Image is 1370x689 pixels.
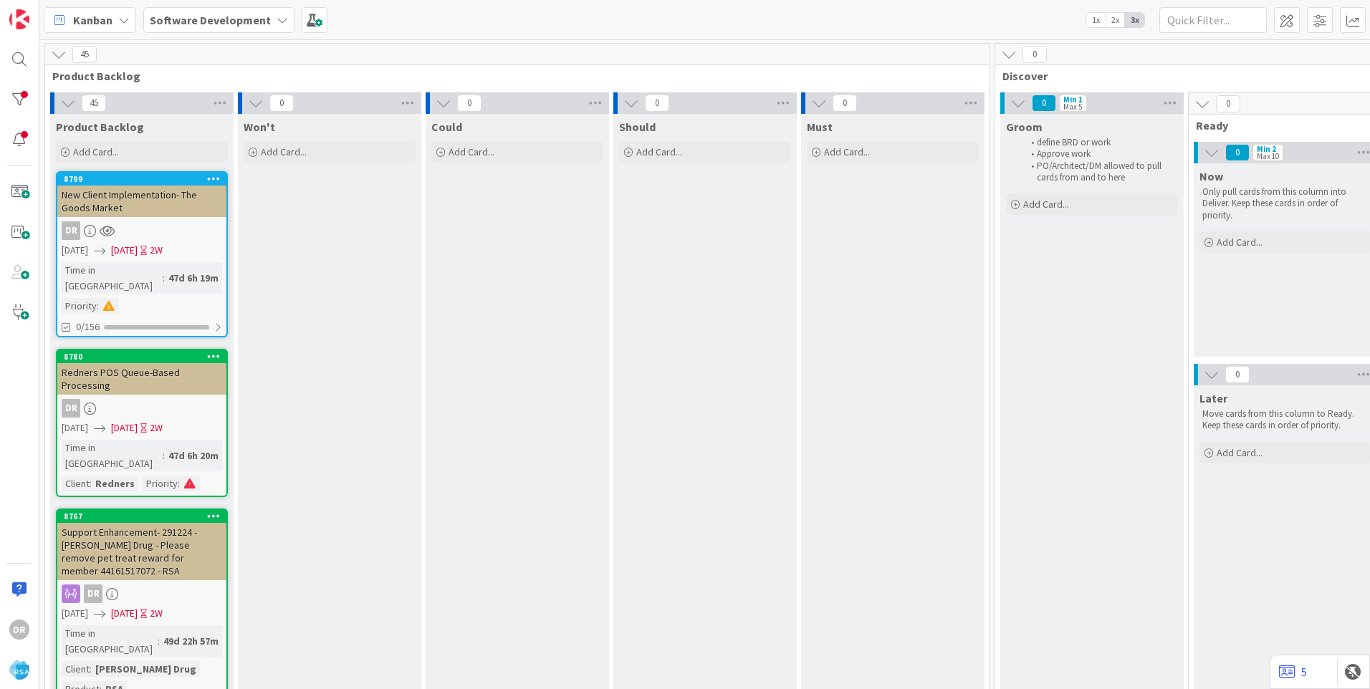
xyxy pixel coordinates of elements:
span: Kanban [73,11,112,29]
a: 5 [1279,663,1307,680]
span: Product Backlog [56,120,144,134]
div: 49d 22h 57m [160,633,222,649]
div: DR [57,399,226,418]
span: Could [431,120,462,134]
span: : [90,476,92,491]
span: Add Card... [73,145,119,158]
span: : [163,270,165,286]
span: Add Card... [1217,236,1263,249]
div: Time in [GEOGRAPHIC_DATA] [62,625,158,657]
input: Quick Filter... [1159,7,1267,33]
span: Add Card... [449,145,494,158]
span: 45 [82,95,106,112]
span: Add Card... [1217,446,1263,459]
img: Visit kanbanzone.com [9,9,29,29]
span: Groom [1006,120,1043,134]
div: Min 2 [1257,145,1276,153]
div: 8780 [57,350,226,363]
a: 8780Redners POS Queue-Based ProcessingDR[DATE][DATE]2WTime in [GEOGRAPHIC_DATA]:47d 6h 20mClient:... [56,349,228,497]
span: [DATE] [111,243,138,258]
div: Time in [GEOGRAPHIC_DATA] [62,440,163,471]
span: 0 [1225,366,1250,383]
div: 8780 [64,352,226,362]
p: Move cards from this column to Ready. Keep these cards in order of priority. [1202,408,1369,432]
span: Product Backlog [52,69,972,83]
span: Discover [1002,69,1370,83]
div: Client [62,661,90,677]
div: DR [57,221,226,240]
span: 2x [1106,13,1125,27]
div: Redners [92,476,138,491]
span: Add Card... [261,145,307,158]
div: DR [62,399,80,418]
div: 2W [150,243,163,258]
span: 0 [457,95,482,112]
div: DR [9,620,29,640]
div: DR [57,584,226,603]
li: define BRD or work [1023,137,1176,148]
span: [DATE] [62,606,88,621]
span: [DATE] [111,606,138,621]
span: 0 [269,95,294,112]
span: 45 [72,46,97,63]
div: DR [62,221,80,240]
a: 8799New Client Implementation- The Goods MarketDR[DATE][DATE]2WTime in [GEOGRAPHIC_DATA]:47d 6h 1... [56,171,228,337]
span: Ready [1196,118,1364,132]
span: [DATE] [111,420,138,435]
div: New Client Implementation- The Goods Market [57,185,226,217]
span: Won't [244,120,275,134]
div: Redners POS Queue-Based Processing [57,363,226,395]
span: Add Card... [1023,198,1069,211]
span: 0 [1022,46,1047,63]
div: Max 5 [1063,103,1082,110]
span: [DATE] [62,420,88,435]
span: 3x [1125,13,1144,27]
div: DR [84,584,102,603]
div: [PERSON_NAME] Drug [92,661,200,677]
span: Later [1199,391,1227,405]
span: 0/156 [76,319,100,334]
span: Must [807,120,833,134]
div: Priority [143,476,178,491]
div: Min 1 [1063,96,1083,103]
img: avatar [9,660,29,680]
span: : [178,476,180,491]
div: Support Enhancement- 291224 - [PERSON_NAME] Drug - Please remove pet treat reward for member 4416... [57,523,226,580]
p: Only pull cards from this column into Deliver. Keep these cards in order of priority. [1202,186,1369,221]
span: : [90,661,92,677]
span: : [163,448,165,463]
div: 8799 [64,174,226,184]
div: Max 10 [1257,153,1279,160]
div: 2W [150,606,163,621]
div: 8767 [64,511,226,521]
span: 0 [645,95,669,112]
b: Software Development [150,13,271,27]
span: 0 [1216,95,1240,112]
span: Should [619,120,656,134]
div: 47d 6h 20m [165,448,222,463]
div: Time in [GEOGRAPHIC_DATA] [62,262,163,294]
span: Add Card... [636,145,682,158]
li: Approve work [1023,148,1176,160]
div: 8767Support Enhancement- 291224 - [PERSON_NAME] Drug - Please remove pet treat reward for member ... [57,510,226,580]
div: 8799New Client Implementation- The Goods Market [57,173,226,217]
span: Now [1199,169,1223,183]
div: 8799 [57,173,226,185]
span: 0 [833,95,857,112]
span: Add Card... [824,145,870,158]
div: 47d 6h 19m [165,270,222,286]
span: 0 [1032,95,1056,112]
div: Client [62,476,90,491]
span: [DATE] [62,243,88,258]
span: 1x [1086,13,1106,27]
li: PO/Architect/DM allowed to pull cards from and to here [1023,160,1176,184]
div: 8767 [57,510,226,523]
div: Priority [62,298,97,314]
span: : [97,298,99,314]
div: 2W [150,420,163,435]
span: : [158,633,160,649]
span: 0 [1225,144,1250,161]
div: 8780Redners POS Queue-Based Processing [57,350,226,395]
